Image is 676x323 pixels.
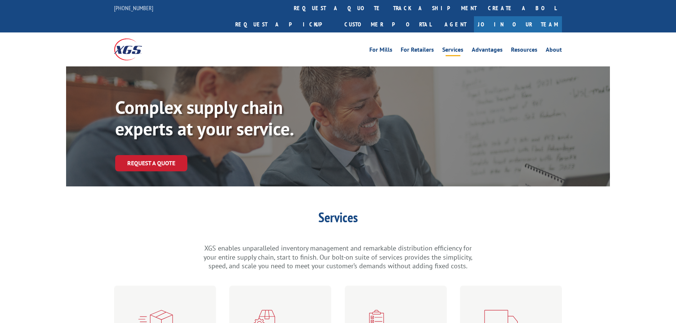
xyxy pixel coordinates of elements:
[115,97,342,140] p: Complex supply chain experts at your service.
[472,47,503,55] a: Advantages
[369,47,392,55] a: For Mills
[546,47,562,55] a: About
[230,16,339,32] a: Request a pickup
[474,16,562,32] a: Join Our Team
[511,47,537,55] a: Resources
[401,47,434,55] a: For Retailers
[442,47,463,55] a: Services
[114,4,153,12] a: [PHONE_NUMBER]
[115,155,187,171] a: Request a Quote
[437,16,474,32] a: Agent
[202,244,474,271] p: XGS enables unparalleled inventory management and remarkable distribution efficiency for your ent...
[202,211,474,228] h1: Services
[339,16,437,32] a: Customer Portal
